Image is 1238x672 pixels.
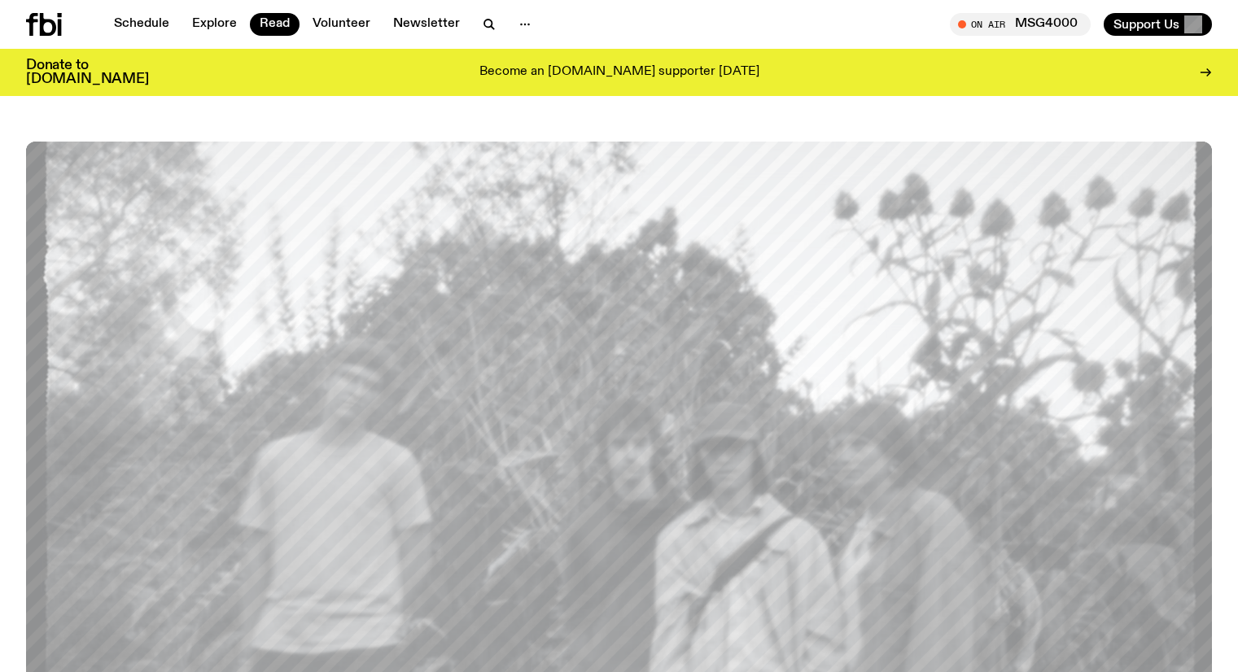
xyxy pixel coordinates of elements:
[1113,17,1179,32] span: Support Us
[479,65,759,80] p: Become an [DOMAIN_NAME] supporter [DATE]
[250,13,300,36] a: Read
[182,13,247,36] a: Explore
[104,13,179,36] a: Schedule
[303,13,380,36] a: Volunteer
[1104,13,1212,36] button: Support Us
[383,13,470,36] a: Newsletter
[26,59,149,86] h3: Donate to [DOMAIN_NAME]
[950,13,1091,36] button: On AirMSG4000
